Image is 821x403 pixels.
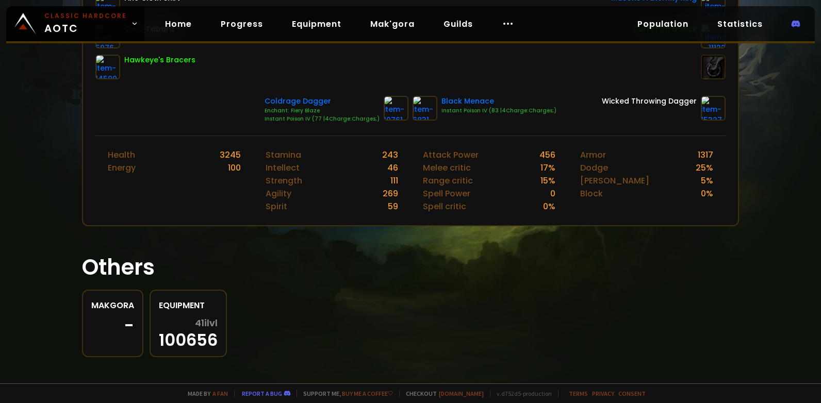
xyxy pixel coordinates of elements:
div: Spirit [266,200,287,213]
div: Energy [108,161,136,174]
img: item-15327 [701,96,726,121]
a: Progress [212,13,271,35]
div: 5 % [701,174,713,187]
a: Equipment [284,13,350,35]
h1: Others [82,251,739,283]
div: 1317 [698,148,713,161]
a: Statistics [709,13,771,35]
div: Intellect [266,161,300,174]
a: Buy me a coffee [342,390,393,397]
div: 100 [228,161,241,174]
div: [PERSON_NAME] [580,174,649,187]
div: 269 [383,187,398,200]
img: item-10761 [384,96,408,121]
div: Enchant: Fiery Blaze [265,107,380,115]
span: Made by [182,390,228,397]
div: 456 [539,148,555,161]
div: 0 % [701,187,713,200]
a: Terms [569,390,588,397]
div: Instant Poison IV (77 |4Charge:Charges;) [265,115,380,123]
span: Checkout [399,390,484,397]
div: Attack Power [423,148,479,161]
div: 25 % [696,161,713,174]
img: item-6831 [413,96,437,121]
small: Classic Hardcore [44,11,127,21]
div: 15 % [540,174,555,187]
a: Equipment41ilvl100656 [150,290,227,357]
div: Instant Poison IV (83 |4Charge:Charges;) [441,107,556,115]
div: 46 [387,161,398,174]
div: 0 % [543,200,555,213]
div: Strength [266,174,302,187]
div: Coldrage Dagger [265,96,380,107]
a: [DOMAIN_NAME] [439,390,484,397]
div: 59 [388,200,398,213]
div: Black Menace [441,96,556,107]
div: Stamina [266,148,301,161]
div: Spell Power [423,187,470,200]
a: Classic HardcoreAOTC [6,6,144,41]
div: Agility [266,187,291,200]
a: Mak'gora [362,13,423,35]
img: item-14590 [95,55,120,79]
div: 3245 [220,148,241,161]
div: Wicked Throwing Dagger [602,96,697,107]
div: Dodge [580,161,608,174]
div: Spell critic [423,200,466,213]
a: Makgora- [82,290,143,357]
a: Home [157,13,200,35]
div: Hawkeye's Bracers [124,55,195,65]
a: a fan [212,390,228,397]
a: Report a bug [242,390,282,397]
div: Equipment [159,299,218,312]
div: 17 % [540,161,555,174]
div: - [91,318,134,333]
div: 243 [382,148,398,161]
div: Block [580,187,603,200]
a: Guilds [435,13,481,35]
span: Support me, [297,390,393,397]
div: Melee critic [423,161,471,174]
span: AOTC [44,11,127,36]
a: Consent [618,390,646,397]
div: Makgora [91,299,134,312]
a: Privacy [592,390,614,397]
div: 100656 [159,318,218,348]
div: 0 [550,187,555,200]
div: Range critic [423,174,473,187]
span: 41 ilvl [195,318,218,328]
div: Armor [580,148,606,161]
span: v. d752d5 - production [490,390,552,397]
div: 111 [390,174,398,187]
a: Population [629,13,697,35]
div: Health [108,148,135,161]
